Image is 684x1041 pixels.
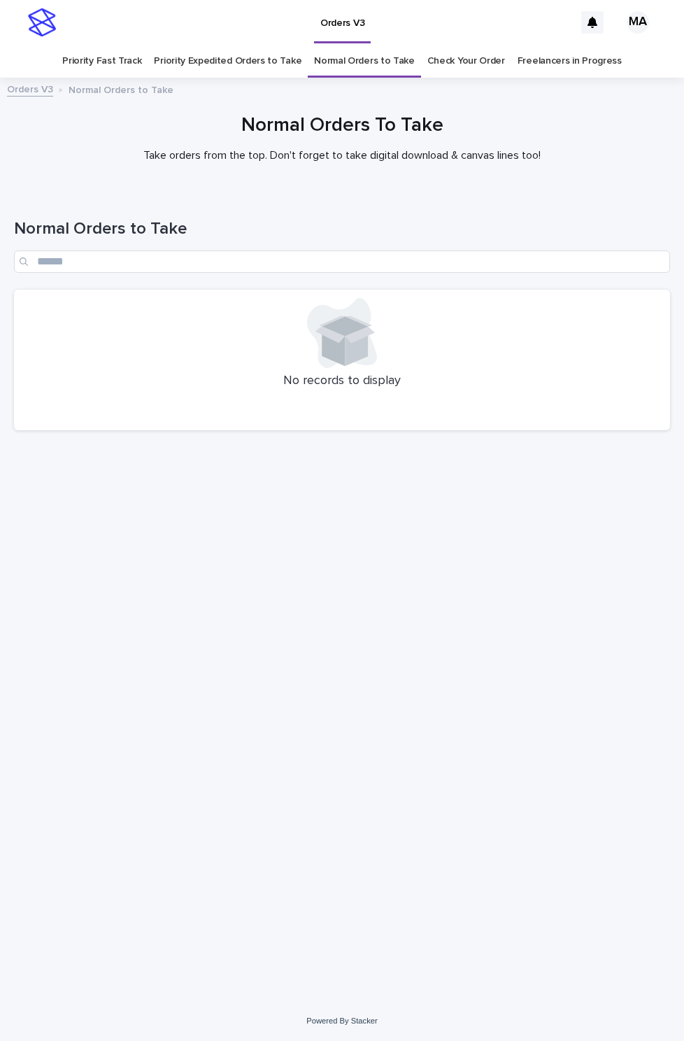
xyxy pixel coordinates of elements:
[314,45,415,78] a: Normal Orders to Take
[22,374,662,389] p: No records to display
[154,45,301,78] a: Priority Expedited Orders to Take
[14,219,670,239] h1: Normal Orders to Take
[28,8,56,36] img: stacker-logo-s-only.png
[427,45,505,78] a: Check Your Order
[7,80,53,97] a: Orders V3
[518,45,622,78] a: Freelancers in Progress
[14,114,670,138] h1: Normal Orders To Take
[69,81,173,97] p: Normal Orders to Take
[306,1017,377,1025] a: Powered By Stacker
[627,11,649,34] div: MA
[62,149,622,162] p: Take orders from the top. Don't forget to take digital download & canvas lines too!
[14,250,670,273] input: Search
[62,45,141,78] a: Priority Fast Track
